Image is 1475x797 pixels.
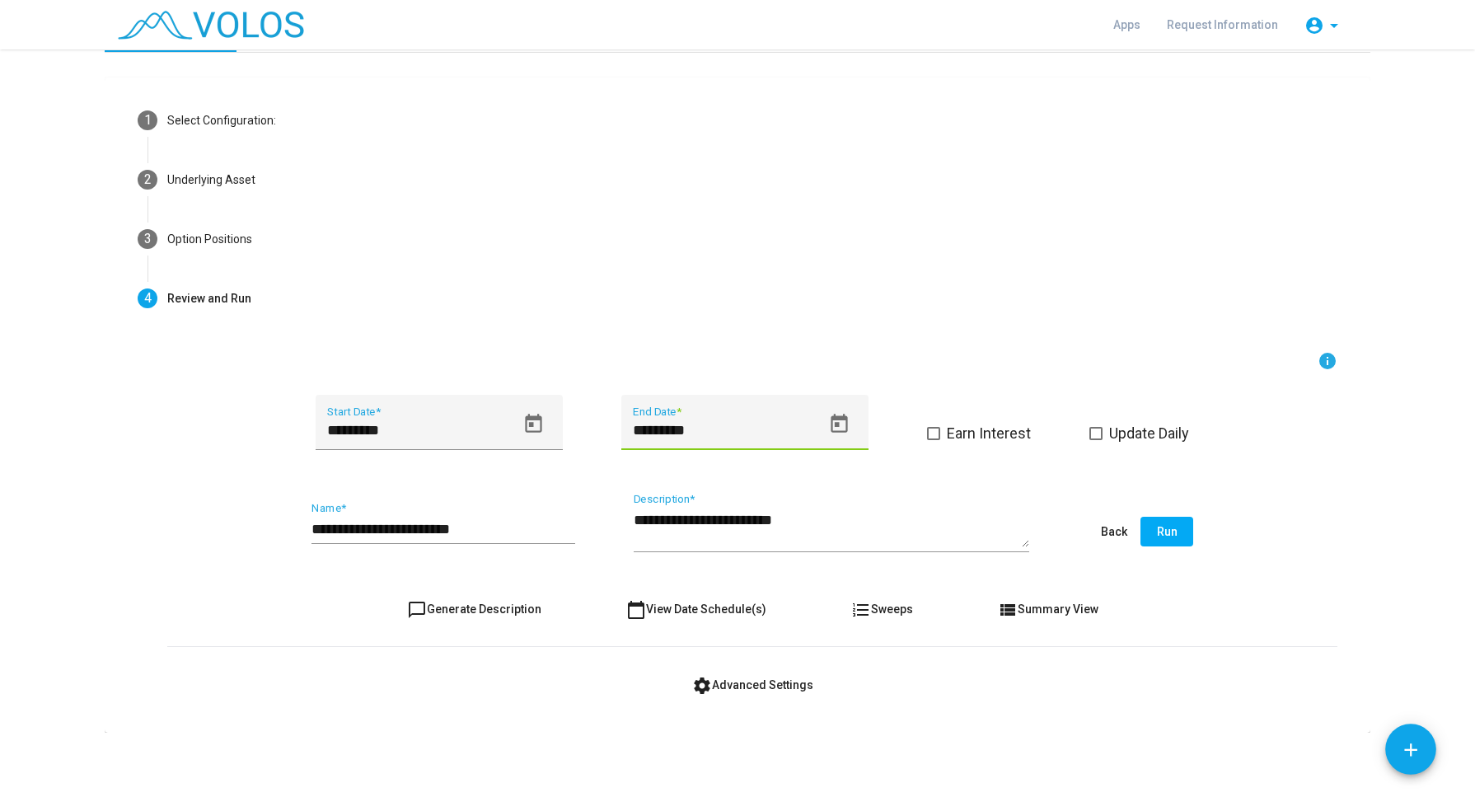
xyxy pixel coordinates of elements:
[1157,525,1178,538] span: Run
[626,602,766,616] span: View Date Schedule(s)
[838,594,926,624] button: Sweeps
[821,406,858,443] button: Open calendar
[1167,18,1278,31] span: Request Information
[851,602,913,616] span: Sweeps
[407,602,541,616] span: Generate Description
[144,231,152,246] span: 3
[1101,525,1127,538] span: Back
[692,676,712,696] mat-icon: settings
[1154,10,1291,40] a: Request Information
[1400,739,1421,761] mat-icon: add
[1113,18,1140,31] span: Apps
[1140,517,1193,546] button: Run
[167,231,252,248] div: Option Positions
[167,290,251,307] div: Review and Run
[985,594,1112,624] button: Summary View
[692,678,813,692] span: Advanced Settings
[1088,517,1140,546] button: Back
[144,171,152,187] span: 2
[515,406,552,443] button: Open calendar
[1318,351,1337,371] mat-icon: info
[1100,10,1154,40] a: Apps
[998,602,1098,616] span: Summary View
[394,594,555,624] button: Generate Description
[947,424,1031,443] span: Earn Interest
[144,290,152,306] span: 4
[1324,16,1344,35] mat-icon: arrow_drop_down
[1304,16,1324,35] mat-icon: account_circle
[407,600,427,620] mat-icon: chat_bubble_outline
[626,600,646,620] mat-icon: calendar_today
[144,112,152,128] span: 1
[1385,724,1436,775] button: Add icon
[679,670,826,700] button: Advanced Settings
[1109,424,1189,443] span: Update Daily
[167,112,276,129] div: Select Configuration:
[851,600,871,620] mat-icon: format_list_numbered
[998,600,1018,620] mat-icon: view_list
[613,594,780,624] button: View Date Schedule(s)
[167,171,255,189] div: Underlying Asset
